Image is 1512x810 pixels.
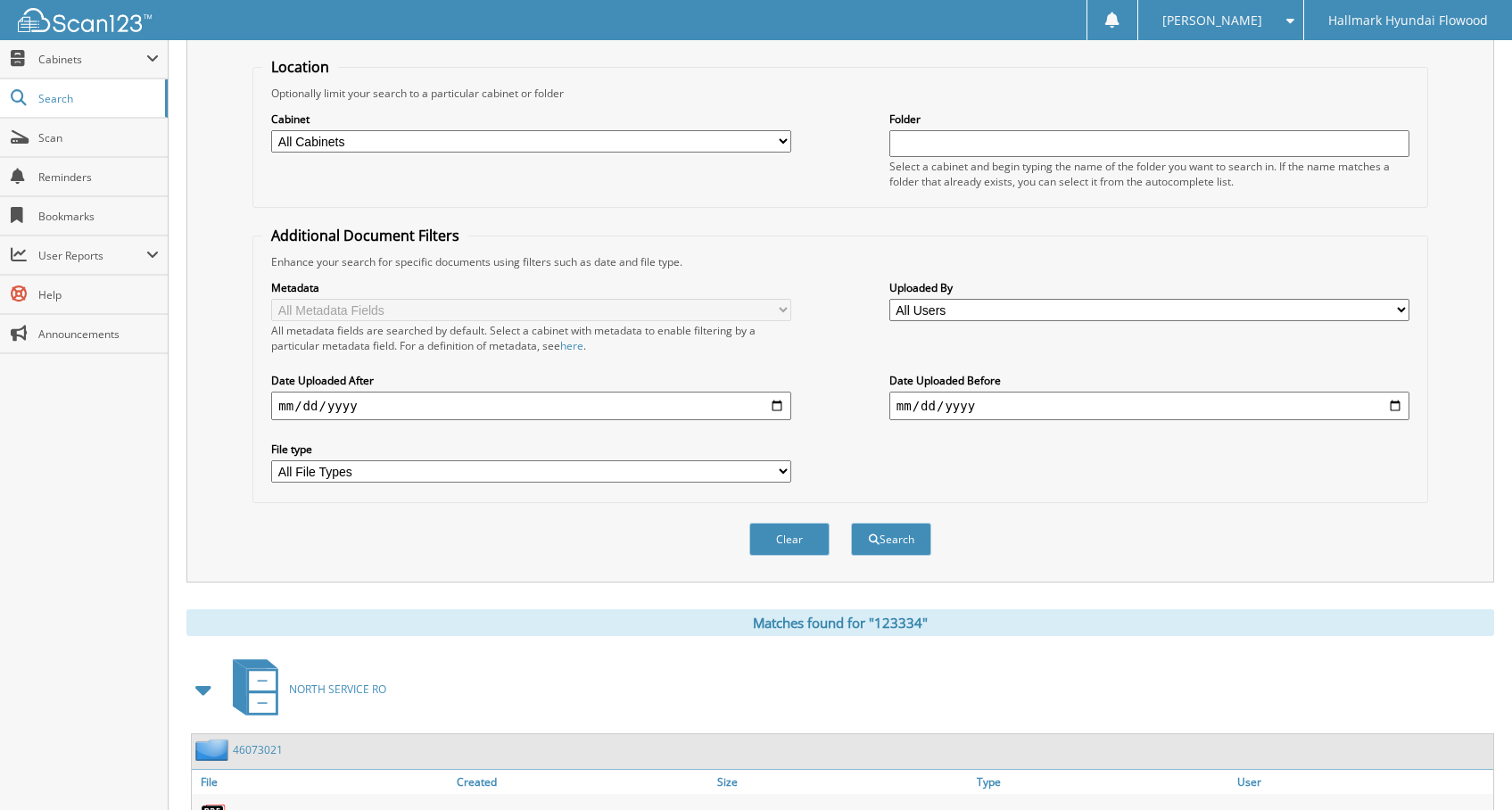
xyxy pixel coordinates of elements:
[271,112,791,127] label: Cabinet
[972,770,1233,794] a: Type
[1233,770,1493,794] a: User
[452,770,713,794] a: Created
[192,770,452,794] a: File
[38,130,159,145] span: Scan
[889,280,1409,295] label: Uploaded By
[1328,15,1488,26] span: Hallmark Hyundai Flowood
[889,112,1409,127] label: Folder
[289,682,386,697] span: NORTH SERVICE RO
[195,739,233,761] img: folder2.png
[271,323,791,353] div: All metadata fields are searched by default. Select a cabinet with metadata to enable filtering b...
[38,169,159,185] span: Reminders
[262,57,338,77] legend: Location
[1162,15,1262,26] span: [PERSON_NAME]
[560,338,583,353] a: here
[749,523,830,556] button: Clear
[713,770,973,794] a: Size
[233,742,283,757] a: 46073021
[1423,724,1512,810] iframe: Chat Widget
[271,280,791,295] label: Metadata
[38,326,159,342] span: Announcements
[262,86,1417,101] div: Optionally limit your search to a particular cabinet or folder
[222,654,386,724] a: NORTH SERVICE RO
[889,159,1409,189] div: Select a cabinet and begin typing the name of the folder you want to search in. If the name match...
[38,91,156,106] span: Search
[271,392,791,420] input: start
[18,8,152,32] img: scan123-logo-white.svg
[889,373,1409,388] label: Date Uploaded Before
[38,209,159,224] span: Bookmarks
[271,373,791,388] label: Date Uploaded After
[262,254,1417,269] div: Enhance your search for specific documents using filters such as date and file type.
[186,609,1494,636] div: Matches found for "123334"
[851,523,931,556] button: Search
[271,442,791,457] label: File type
[38,287,159,302] span: Help
[262,226,468,245] legend: Additional Document Filters
[38,248,146,263] span: User Reports
[889,392,1409,420] input: end
[38,52,146,67] span: Cabinets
